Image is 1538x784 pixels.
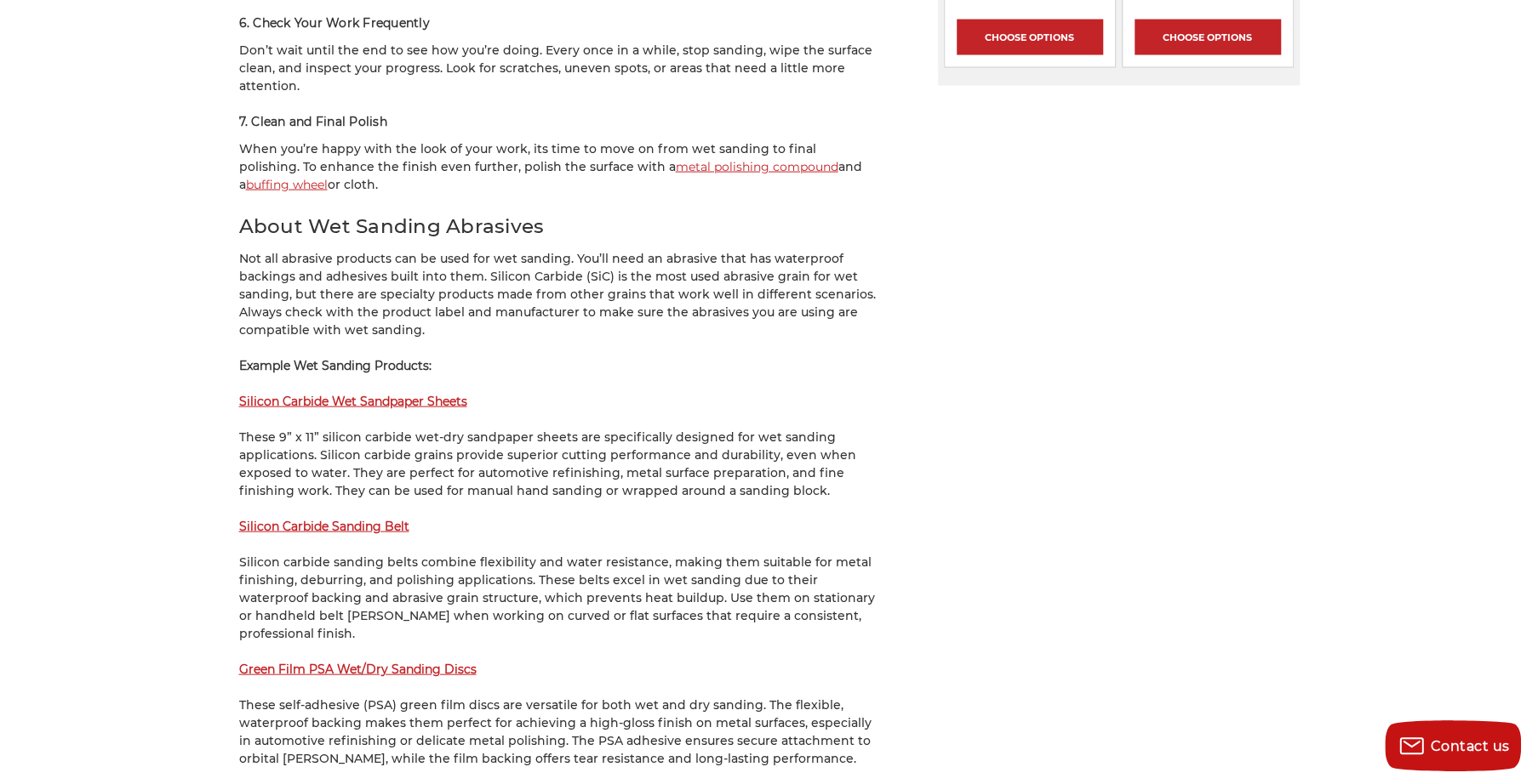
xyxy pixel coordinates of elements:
[239,250,878,339] p: Not all abrasive products can be used for wet sanding. You’ll need an abrasive that has waterproo...
[239,15,430,31] strong: 6. Check Your Work Frequently
[676,159,838,174] a: metal polishing compound
[239,114,387,129] strong: 7. Clean and Final Polish
[1135,20,1281,55] a: Choose Options
[239,662,477,677] a: Green Film PSA Wet/Dry Sanding Discs
[1385,720,1521,771] button: Contact us
[239,696,878,768] p: These self-adhesive (PSA) green film discs are versatile for both wet and dry sanding. The flexib...
[239,358,432,373] strong: Example Wet Sanding Products:
[239,429,878,500] p: These 9” x 11” silicon carbide wet-dry sandpaper sheets are specifically designed for wet sanding...
[239,554,878,643] p: Silicon carbide sanding belts combine flexibility and water resistance, making them suitable for ...
[246,177,328,192] a: buffing wheel
[239,42,878,95] p: Don’t wait until the end to see how you’re doing. Every once in a while, stop sanding, wipe the s...
[239,140,878,194] p: When you’re happy with the look of your work, its time to move on from wet sanding to final polis...
[239,212,878,241] h2: About Wet Sanding Abrasives
[239,519,409,534] a: Silicon Carbide Sanding Belt
[1431,738,1510,754] span: Contact us
[239,394,467,409] a: Silicon Carbide Wet Sandpaper Sheets
[957,20,1103,55] a: Choose Options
